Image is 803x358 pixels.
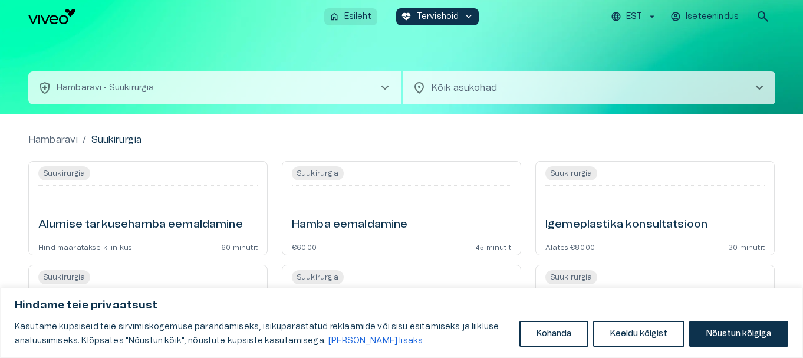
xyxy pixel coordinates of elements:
p: Hind määratakse kliinikus [38,243,132,250]
a: Open service booking details [28,161,268,255]
button: Iseteenindus [669,8,742,25]
span: ecg_heart [401,11,412,22]
span: home [329,11,340,22]
h6: Alumise tarkusehamba eemaldamine [38,217,243,233]
span: Suukirurgia [292,270,344,284]
p: / [83,133,86,147]
p: 30 minutit [728,243,765,250]
h6: Igemeplastika konsultatsioon [545,217,707,233]
span: keyboard_arrow_down [463,11,474,22]
span: Suukirurgia [545,270,597,284]
p: Hambaravi - Suukirurgia [57,82,154,94]
button: Nõustun kõigiga [689,321,788,347]
span: chevron_right [378,81,392,95]
button: Keeldu kõigist [593,321,684,347]
a: Loe lisaks [328,336,423,346]
span: Suukirurgia [545,166,597,180]
a: Open service booking details [535,161,775,255]
span: search [756,9,770,24]
span: health_and_safety [38,81,52,95]
span: Help [60,9,78,19]
span: Suukirurgia [292,166,344,180]
p: EST [626,11,642,23]
span: Suukirurgia [38,166,90,180]
h6: Hamba eemaldamine [292,217,408,233]
p: Suukirurgia [91,133,142,147]
a: Navigate to homepage [28,9,320,24]
p: Kasutame küpsiseid teie sirvimiskogemuse parandamiseks, isikupärastatud reklaamide või sisu esita... [15,320,511,348]
span: chevron_right [752,81,766,95]
span: location_on [412,81,426,95]
span: Suukirurgia [38,270,90,284]
button: homeEsileht [324,8,377,25]
button: ecg_heartTervishoidkeyboard_arrow_down [396,8,479,25]
p: Tervishoid [416,11,459,23]
p: Iseteenindus [686,11,739,23]
button: health_and_safetyHambaravi - Suukirurgiachevron_right [28,71,401,104]
button: open search modal [751,5,775,28]
p: Alates €80.00 [545,243,595,250]
p: 60 minutit [221,243,258,250]
img: Viveo logo [28,9,75,24]
p: Hindame teie privaatsust [15,298,788,313]
p: €60.00 [292,243,317,250]
a: Open service booking details [282,161,521,255]
button: EST [609,8,659,25]
p: Esileht [344,11,371,23]
a: Hambaravi [28,133,78,147]
button: Kohanda [519,321,588,347]
p: Kõik asukohad [431,81,733,95]
p: 45 minutit [475,243,511,250]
